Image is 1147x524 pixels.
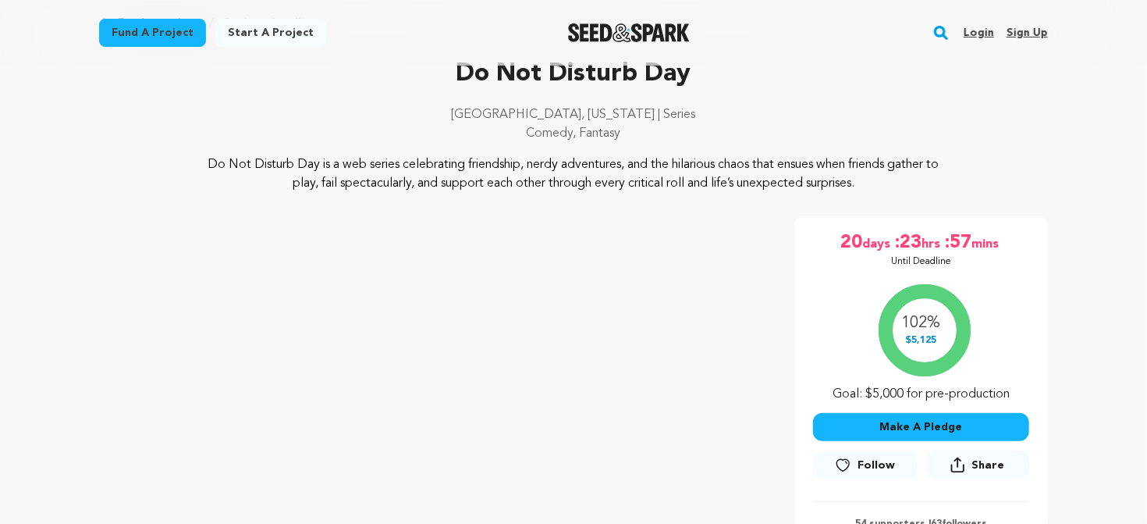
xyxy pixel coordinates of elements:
[99,124,1048,143] p: Comedy, Fantasy
[926,451,1029,486] span: Share
[971,230,1002,255] span: mins
[215,19,326,47] a: Start a project
[813,451,916,479] a: Follow
[926,451,1029,479] button: Share
[99,55,1048,93] p: Do Not Disturb Day
[99,105,1048,124] p: [GEOGRAPHIC_DATA], [US_STATE] | Series
[99,19,206,47] a: Fund a project
[568,23,691,42] a: Seed&Spark Homepage
[194,155,953,193] p: Do Not Disturb Day is a web series celebrating friendship, nerdy adventures, and the hilarious ch...
[943,230,971,255] span: :57
[1007,20,1048,45] a: Sign up
[964,20,994,45] a: Login
[971,458,1004,473] span: Share
[891,255,951,268] p: Until Deadline
[840,230,862,255] span: 20
[862,230,893,255] span: days
[568,23,691,42] img: Seed&Spark Logo Dark Mode
[893,230,922,255] span: :23
[858,458,895,473] span: Follow
[922,230,943,255] span: hrs
[813,413,1029,441] button: Make A Pledge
